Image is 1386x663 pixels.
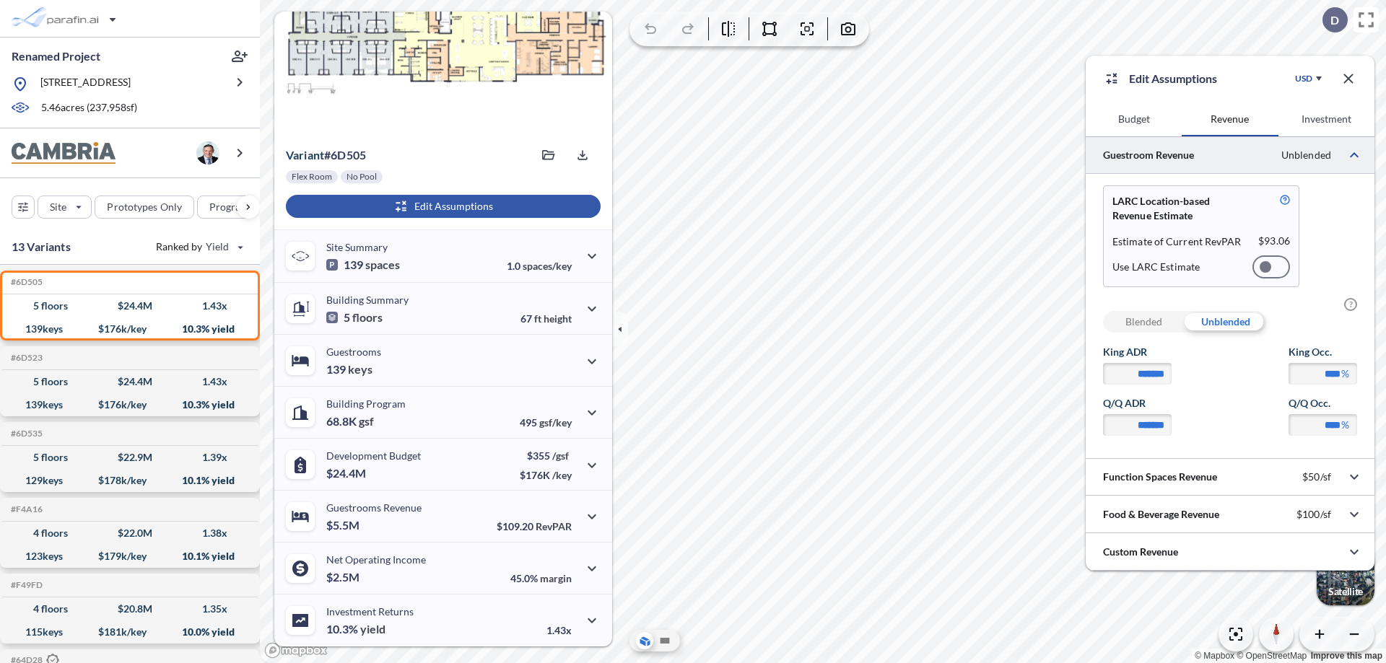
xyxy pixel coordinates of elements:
a: Mapbox [1195,651,1234,661]
p: 139 [326,362,372,377]
p: Building Summary [326,294,409,306]
h5: Click to copy the code [8,429,43,439]
p: No Pool [346,171,377,183]
h5: Click to copy the code [8,277,43,287]
p: Prototypes Only [107,200,182,214]
p: $5.5M [326,518,362,532]
p: Development Budget [326,449,421,462]
span: height [544,312,572,325]
p: 45.0% [510,572,572,584]
p: Food & Beverage Revenue [1103,507,1219,522]
p: $100/sf [1296,508,1331,521]
span: yield [360,622,385,636]
span: floors [352,310,383,325]
div: Unblended [1185,311,1266,333]
a: Mapbox homepage [264,642,328,659]
span: /gsf [552,449,569,462]
p: Program [209,200,250,214]
span: /key [552,469,572,481]
button: Edit Assumptions [286,195,601,218]
span: gsf/key [539,416,572,429]
div: USD [1295,73,1312,84]
p: LARC Location-based Revenue Estimate [1112,194,1246,223]
p: 1.43x [546,624,572,636]
p: 1.0 [507,260,572,272]
p: Satellite [1328,586,1363,597]
p: $24.4M [326,466,368,480]
p: 5 [326,310,383,325]
span: Variant [286,148,324,162]
p: $50/sf [1302,470,1331,483]
p: 495 [520,416,572,429]
p: Site [50,200,66,214]
p: Function Spaces Revenue [1103,470,1217,484]
p: Renamed Project [12,48,100,64]
p: 10.3% [326,622,385,636]
button: Investment [1278,102,1374,136]
label: Q/Q Occ. [1289,396,1357,410]
img: BrandImage [12,142,115,164]
p: Site Summary [326,241,388,253]
a: OpenStreetMap [1237,651,1307,661]
img: Switcher Image [1317,548,1374,605]
span: spaces [365,258,400,272]
p: Estimate of Current RevPAR [1112,234,1242,249]
button: Ranked by Yield [144,235,253,258]
p: Use LARC Estimate [1112,260,1200,273]
button: Aerial View [636,632,653,649]
h5: Click to copy the code [8,353,43,363]
span: Yield [206,240,230,254]
p: Custom Revenue [1103,545,1178,559]
label: Q/Q ADR [1103,396,1172,410]
p: Net Operating Income [326,553,426,566]
p: $176K [520,469,572,481]
span: RevPAR [536,520,572,532]
p: $355 [520,449,572,462]
img: user logo [196,141,219,164]
p: 67 [520,312,572,325]
p: Flex Room [292,171,332,183]
span: ? [1344,298,1357,311]
label: King ADR [1103,345,1172,359]
p: Building Program [326,398,406,410]
p: Guestrooms Revenue [326,501,422,514]
button: Program [197,196,275,219]
p: Guestrooms [326,346,381,358]
span: margin [540,572,572,584]
p: 13 Variants [12,238,71,255]
label: % [1341,366,1349,381]
h5: Click to copy the code [8,580,43,590]
div: Blended [1103,311,1185,333]
p: # 6d505 [286,148,366,162]
button: Site [38,196,92,219]
p: $ 93.06 [1258,234,1290,249]
button: Site Plan [656,632,674,649]
p: $2.5M [326,570,362,584]
span: keys [348,362,372,377]
span: ft [534,312,541,325]
p: Edit Assumptions [1129,70,1217,87]
p: 139 [326,258,400,272]
a: Improve this map [1311,651,1382,661]
h5: Click to copy the code [8,504,43,514]
span: spaces/key [523,260,572,272]
p: [STREET_ADDRESS] [40,75,131,93]
label: % [1341,418,1349,432]
label: King Occ. [1289,345,1357,359]
p: 68.8K [326,414,374,429]
p: D [1330,14,1339,27]
span: gsf [359,414,374,429]
p: $109.20 [497,520,572,532]
button: Switcher ImageSatellite [1317,548,1374,605]
p: 5.46 acres ( 237,958 sf) [41,100,137,116]
button: Budget [1086,102,1182,136]
button: Prototypes Only [95,196,194,219]
p: Investment Returns [326,605,414,618]
button: Revenue [1182,102,1278,136]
